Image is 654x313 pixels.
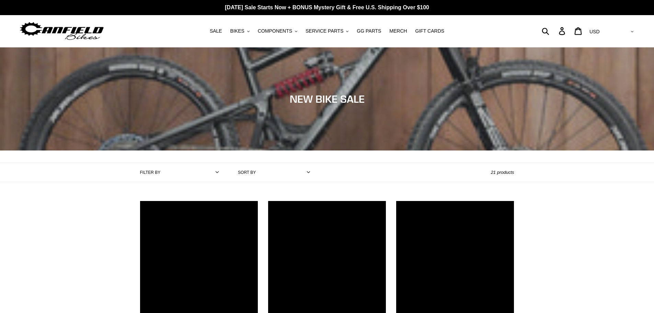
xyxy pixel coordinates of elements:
[140,169,161,176] label: Filter by
[306,28,343,34] span: SERVICE PARTS
[386,26,410,36] a: MERCH
[389,28,407,34] span: MERCH
[258,28,292,34] span: COMPONENTS
[357,28,381,34] span: GG PARTS
[230,28,244,34] span: BIKES
[412,26,448,36] a: GIFT CARDS
[210,28,222,34] span: SALE
[353,26,385,36] a: GG PARTS
[546,23,563,38] input: Search
[19,20,105,42] img: Canfield Bikes
[302,26,352,36] button: SERVICE PARTS
[491,170,514,175] span: 21 products
[254,26,301,36] button: COMPONENTS
[238,169,256,176] label: Sort by
[227,26,253,36] button: BIKES
[415,28,445,34] span: GIFT CARDS
[206,26,226,36] a: SALE
[290,93,365,105] span: NEW BIKE SALE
